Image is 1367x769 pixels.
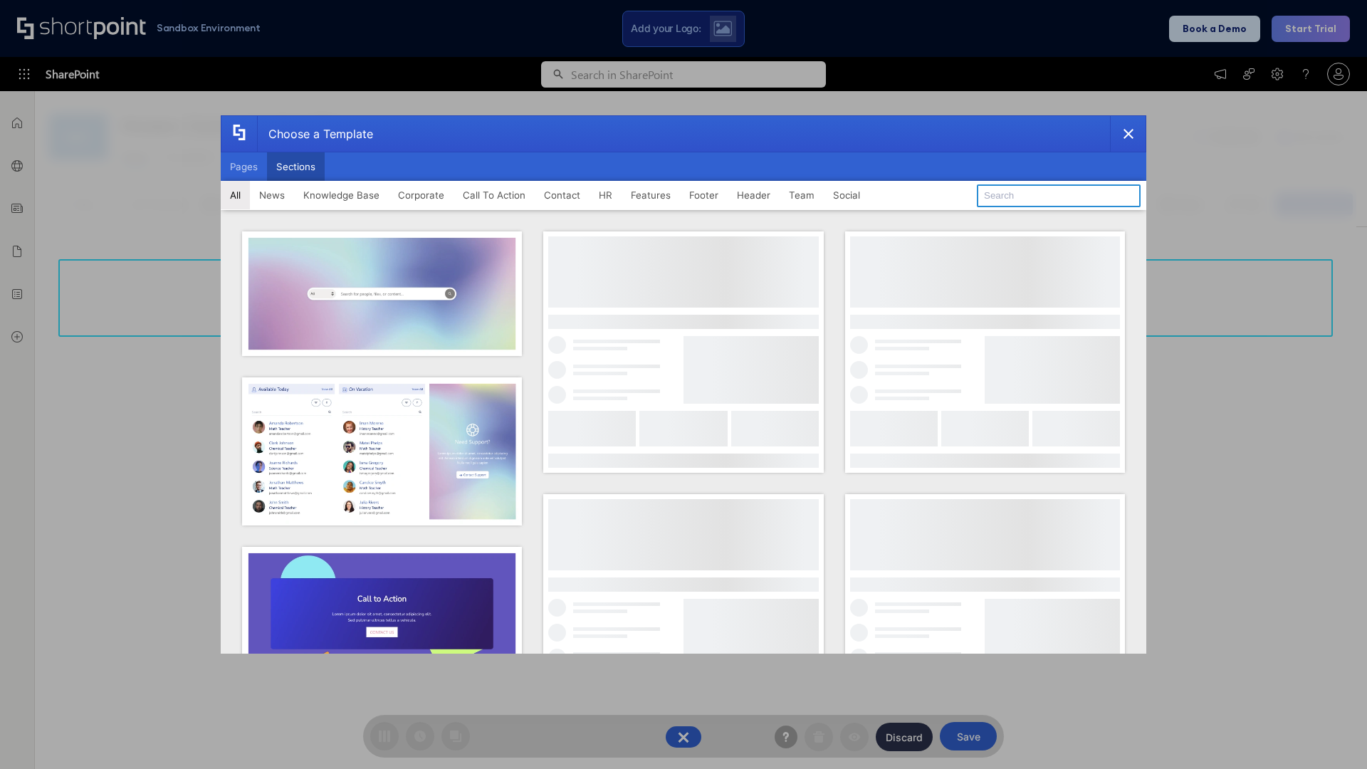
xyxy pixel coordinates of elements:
button: Pages [221,152,267,181]
button: Sections [267,152,325,181]
button: Knowledge Base [294,181,389,209]
button: Social [824,181,869,209]
button: All [221,181,250,209]
button: Contact [535,181,590,209]
button: News [250,181,294,209]
div: Choose a Template [257,116,373,152]
div: template selector [221,115,1146,654]
iframe: Chat Widget [1296,701,1367,769]
button: Call To Action [454,181,535,209]
button: Header [728,181,780,209]
button: Team [780,181,824,209]
button: Footer [680,181,728,209]
input: Search [977,184,1141,207]
button: HR [590,181,622,209]
button: Features [622,181,680,209]
button: Corporate [389,181,454,209]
